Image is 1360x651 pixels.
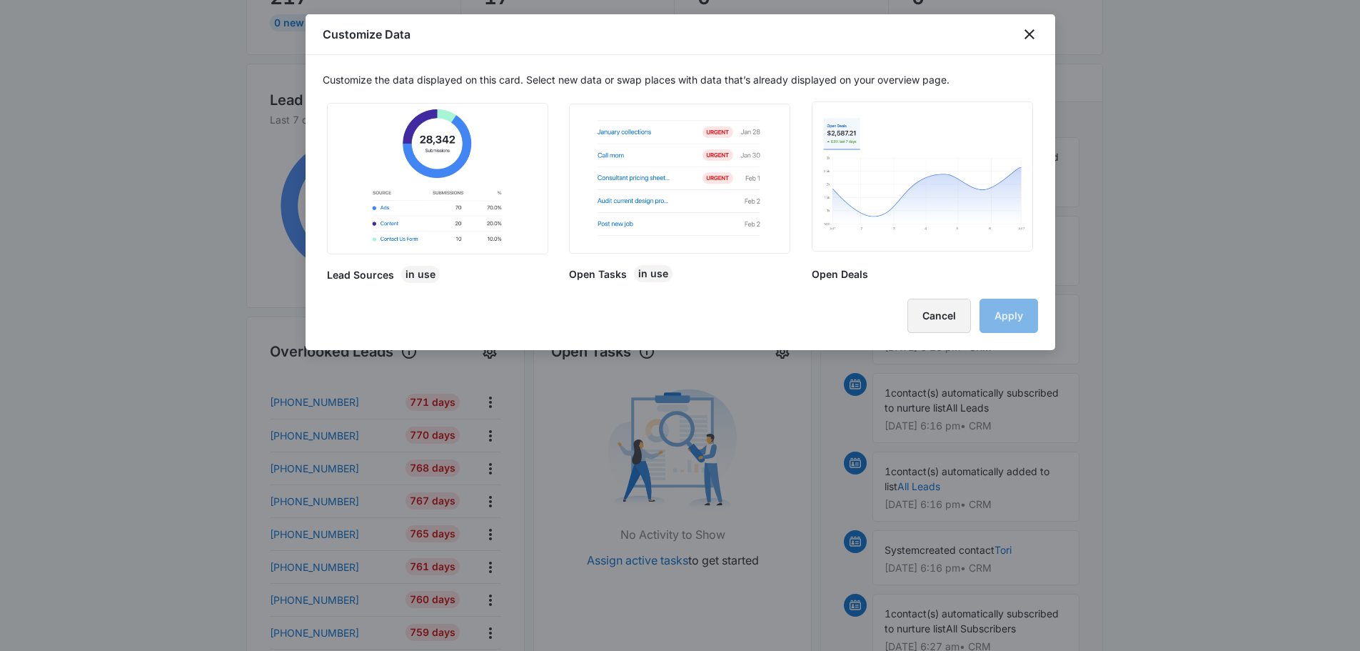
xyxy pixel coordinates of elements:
[1021,26,1038,43] button: close
[401,266,440,283] div: In Use
[327,267,394,282] h2: Lead Sources
[323,26,410,43] h1: Customize Data
[812,267,868,282] h2: Open Deals
[330,104,545,254] img: a pie chart and a table with the top 3 lead sources
[572,104,787,253] img: a table with a list of tasks
[634,265,673,282] div: In Use
[323,72,1038,87] p: Customize the data displayed on this card. Select new data or swap places with data that’s alread...
[907,299,971,333] button: Cancel
[569,267,627,282] h2: Open Tasks
[815,102,1030,251] img: image of an area chart in a light blue color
